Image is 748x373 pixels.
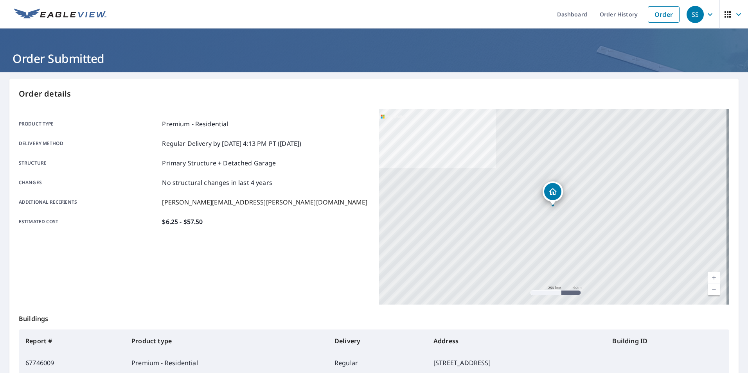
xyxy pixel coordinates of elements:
th: Delivery [328,330,427,352]
div: SS [687,6,704,23]
p: Estimated cost [19,217,159,226]
p: Additional recipients [19,197,159,207]
p: Structure [19,158,159,168]
th: Address [427,330,606,352]
p: Delivery method [19,139,159,148]
p: Order details [19,88,729,100]
p: Buildings [19,305,729,330]
div: Dropped pin, building 1, Residential property, 36968 N Incanti Dr Queen Creek, AZ 85140 [543,181,563,206]
img: EV Logo [14,9,106,20]
p: Primary Structure + Detached Garage [162,158,276,168]
p: No structural changes in last 4 years [162,178,272,187]
p: Product type [19,119,159,129]
p: Changes [19,178,159,187]
th: Report # [19,330,125,352]
th: Product type [125,330,328,352]
a: Current Level 17, Zoom Out [708,283,720,295]
p: $6.25 - $57.50 [162,217,203,226]
p: Premium - Residential [162,119,228,129]
p: [PERSON_NAME][EMAIL_ADDRESS][PERSON_NAME][DOMAIN_NAME] [162,197,367,207]
h1: Order Submitted [9,50,739,66]
a: Order [648,6,680,23]
th: Building ID [606,330,729,352]
a: Current Level 17, Zoom In [708,272,720,283]
p: Regular Delivery by [DATE] 4:13 PM PT ([DATE]) [162,139,301,148]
